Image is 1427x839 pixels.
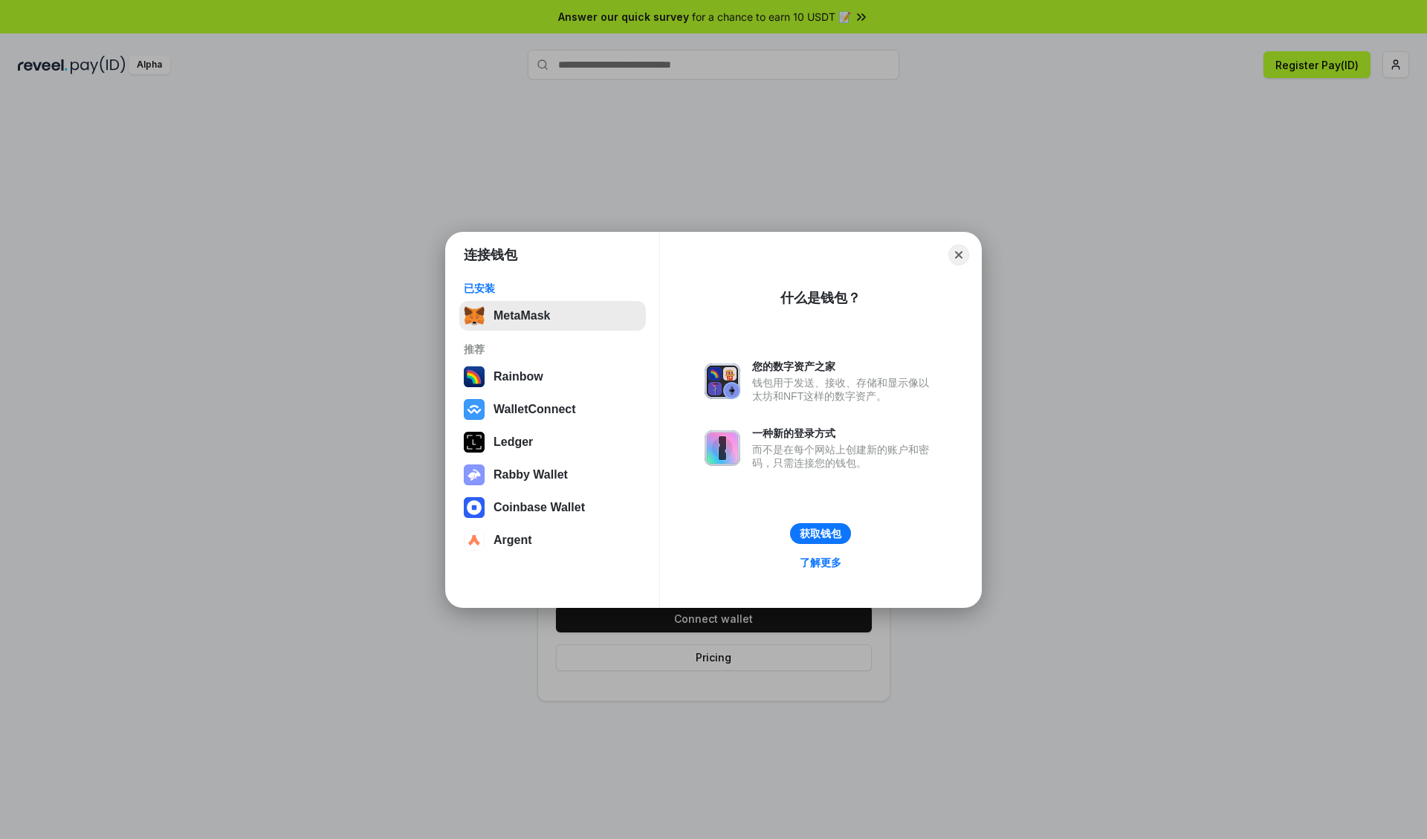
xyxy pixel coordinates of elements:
[459,427,646,457] button: Ledger
[464,497,485,518] img: svg+xml,%3Csvg%20width%3D%2228%22%20height%3D%2228%22%20viewBox%3D%220%200%2028%2028%22%20fill%3D...
[752,376,936,403] div: 钱包用于发送、接收、存储和显示像以太坊和NFT这样的数字资产。
[459,395,646,424] button: WalletConnect
[464,343,641,356] div: 推荐
[459,460,646,490] button: Rabby Wallet
[464,432,485,453] img: svg+xml,%3Csvg%20xmlns%3D%22http%3A%2F%2Fwww.w3.org%2F2000%2Fsvg%22%20width%3D%2228%22%20height%3...
[459,362,646,392] button: Rainbow
[494,370,543,383] div: Rainbow
[705,363,740,399] img: svg+xml,%3Csvg%20xmlns%3D%22http%3A%2F%2Fwww.w3.org%2F2000%2Fsvg%22%20fill%3D%22none%22%20viewBox...
[464,305,485,326] img: svg+xml,%3Csvg%20fill%3D%22none%22%20height%3D%2233%22%20viewBox%3D%220%200%2035%2033%22%20width%...
[494,403,576,416] div: WalletConnect
[494,468,568,482] div: Rabby Wallet
[459,493,646,522] button: Coinbase Wallet
[464,366,485,387] img: svg+xml,%3Csvg%20width%3D%22120%22%20height%3D%22120%22%20viewBox%3D%220%200%20120%20120%22%20fil...
[459,301,646,331] button: MetaMask
[459,525,646,555] button: Argent
[752,360,936,373] div: 您的数字资产之家
[464,530,485,551] img: svg+xml,%3Csvg%20width%3D%2228%22%20height%3D%2228%22%20viewBox%3D%220%200%2028%2028%22%20fill%3D...
[464,399,485,420] img: svg+xml,%3Csvg%20width%3D%2228%22%20height%3D%2228%22%20viewBox%3D%220%200%2028%2028%22%20fill%3D...
[752,443,936,470] div: 而不是在每个网站上创建新的账户和密码，只需连接您的钱包。
[800,527,841,540] div: 获取钱包
[494,501,585,514] div: Coinbase Wallet
[790,523,851,544] button: 获取钱包
[705,430,740,466] img: svg+xml,%3Csvg%20xmlns%3D%22http%3A%2F%2Fwww.w3.org%2F2000%2Fsvg%22%20fill%3D%22none%22%20viewBox...
[780,289,861,307] div: 什么是钱包？
[464,246,517,264] h1: 连接钱包
[494,309,550,323] div: MetaMask
[948,244,969,265] button: Close
[791,553,850,572] a: 了解更多
[752,427,936,440] div: 一种新的登录方式
[494,435,533,449] div: Ledger
[800,556,841,569] div: 了解更多
[464,464,485,485] img: svg+xml,%3Csvg%20xmlns%3D%22http%3A%2F%2Fwww.w3.org%2F2000%2Fsvg%22%20fill%3D%22none%22%20viewBox...
[494,534,532,547] div: Argent
[464,282,641,295] div: 已安装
